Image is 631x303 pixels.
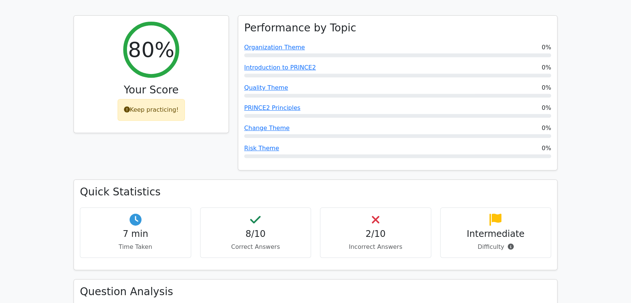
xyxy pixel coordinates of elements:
[542,124,551,133] span: 0%
[86,242,185,251] p: Time Taken
[447,229,545,239] h4: Intermediate
[542,83,551,92] span: 0%
[244,22,356,34] h3: Performance by Topic
[206,242,305,251] p: Correct Answers
[244,104,301,111] a: PRINCE2 Principles
[80,84,223,96] h3: Your Score
[542,144,551,153] span: 0%
[86,229,185,239] h4: 7 min
[206,229,305,239] h4: 8/10
[80,285,551,298] h3: Question Analysis
[447,242,545,251] p: Difficulty
[244,124,290,132] a: Change Theme
[542,103,551,112] span: 0%
[244,64,316,71] a: Introduction to PRINCE2
[326,229,425,239] h4: 2/10
[542,63,551,72] span: 0%
[80,186,551,198] h3: Quick Statistics
[244,44,305,51] a: Organization Theme
[244,145,279,152] a: Risk Theme
[326,242,425,251] p: Incorrect Answers
[244,84,288,91] a: Quality Theme
[118,99,185,121] div: Keep practicing!
[128,37,174,62] h2: 80%
[542,43,551,52] span: 0%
